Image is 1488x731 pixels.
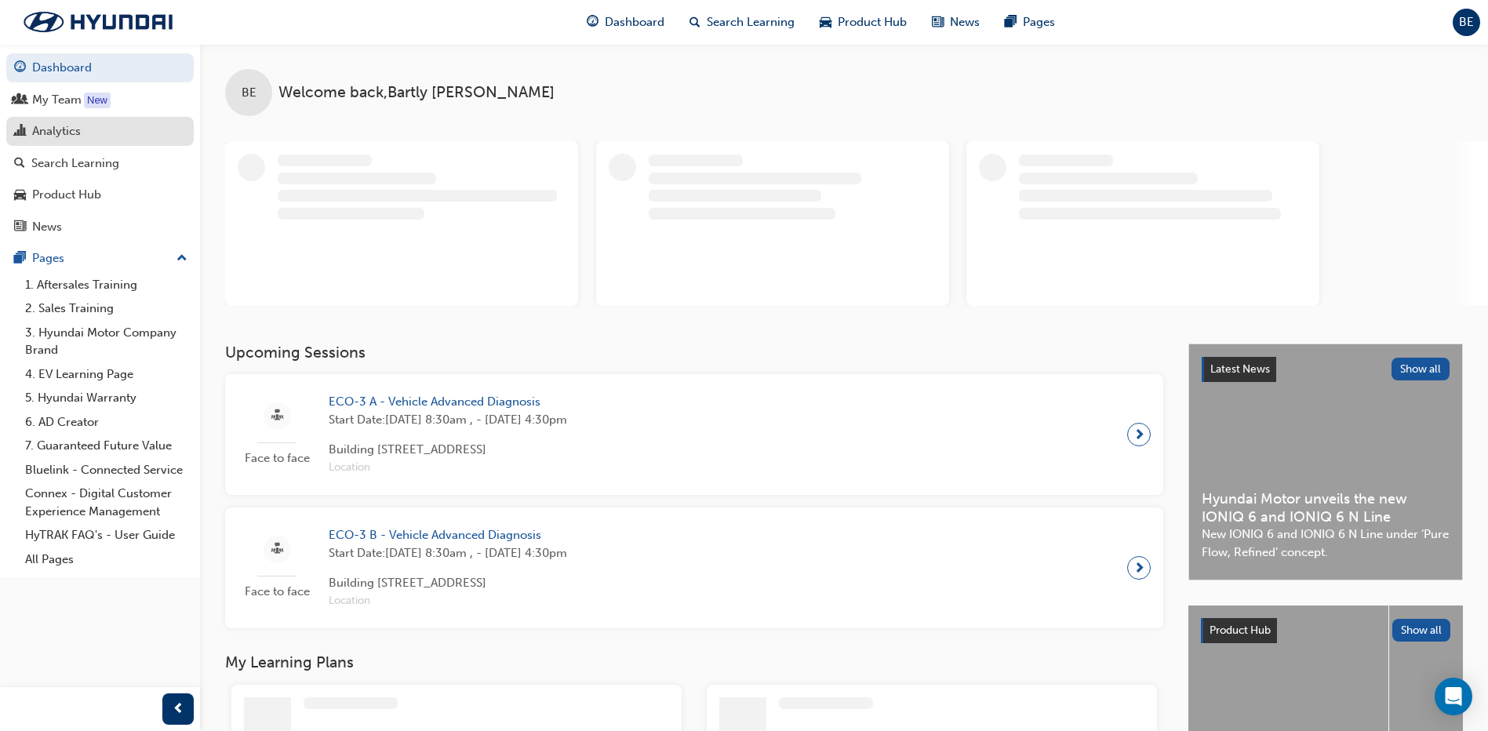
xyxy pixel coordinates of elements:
span: guage-icon [14,61,26,75]
a: pages-iconPages [992,6,1068,38]
div: Pages [32,249,64,267]
a: news-iconNews [919,6,992,38]
a: Face to faceECO-3 B - Vehicle Advanced DiagnosisStart Date:[DATE] 8:30am , - [DATE] 4:30pmBuildin... [238,520,1151,616]
button: Pages [6,244,194,273]
span: Search Learning [707,13,795,31]
a: HyTRAK FAQ's - User Guide [19,523,194,547]
span: next-icon [1133,424,1145,446]
span: Dashboard [605,13,664,31]
a: Search Learning [6,149,194,178]
a: 7. Guaranteed Future Value [19,434,194,458]
span: ECO-3 A - Vehicle Advanced Diagnosis [329,393,567,411]
span: Latest News [1210,362,1270,376]
button: BE [1453,9,1480,36]
img: Trak [8,5,188,38]
a: 2. Sales Training [19,296,194,321]
a: 5. Hyundai Warranty [19,386,194,410]
span: pages-icon [14,252,26,266]
span: Pages [1023,13,1055,31]
a: Bluelink - Connected Service [19,458,194,482]
div: Tooltip anchor [84,93,111,108]
h3: My Learning Plans [225,653,1163,671]
span: Product Hub [1210,624,1271,637]
span: search-icon [689,13,700,32]
a: Face to faceECO-3 A - Vehicle Advanced DiagnosisStart Date:[DATE] 8:30am , - [DATE] 4:30pmBuildin... [238,387,1151,482]
span: New IONIQ 6 and IONIQ 6 N Line under ‘Pure Flow, Refined’ concept. [1202,526,1450,561]
a: car-iconProduct Hub [807,6,919,38]
a: Latest NewsShow all [1202,357,1450,382]
span: up-icon [176,249,187,269]
div: Analytics [32,122,81,140]
div: My Team [32,91,82,109]
span: Start Date: [DATE] 8:30am , - [DATE] 4:30pm [329,544,567,562]
a: All Pages [19,547,194,572]
a: 4. EV Learning Page [19,362,194,387]
span: prev-icon [173,700,184,719]
a: Latest NewsShow allHyundai Motor unveils the new IONIQ 6 and IONIQ 6 N LineNew IONIQ 6 and IONIQ ... [1188,344,1463,580]
span: chart-icon [14,125,26,139]
span: car-icon [14,188,26,202]
a: 1. Aftersales Training [19,273,194,297]
span: Product Hub [838,13,907,31]
a: Product HubShow all [1201,618,1450,643]
a: News [6,213,194,242]
span: sessionType_FACE_TO_FACE-icon [271,406,283,426]
div: Product Hub [32,186,101,204]
span: news-icon [932,13,944,32]
span: Building [STREET_ADDRESS] [329,574,567,592]
span: BE [1459,13,1474,31]
span: people-icon [14,93,26,107]
div: Search Learning [31,155,119,173]
a: Product Hub [6,180,194,209]
button: DashboardMy TeamAnalyticsSearch LearningProduct HubNews [6,50,194,244]
span: news-icon [14,220,26,235]
div: News [32,218,62,236]
a: Connex - Digital Customer Experience Management [19,482,194,523]
span: Welcome back , Bartly [PERSON_NAME] [278,84,555,102]
span: Hyundai Motor unveils the new IONIQ 6 and IONIQ 6 N Line [1202,490,1450,526]
span: News [950,13,980,31]
span: car-icon [820,13,831,32]
span: guage-icon [587,13,598,32]
span: BE [242,84,256,102]
span: ECO-3 B - Vehicle Advanced Diagnosis [329,526,567,544]
button: Show all [1392,619,1451,642]
span: Face to face [238,583,316,601]
span: Building [STREET_ADDRESS] [329,441,567,459]
a: Dashboard [6,53,194,82]
div: Open Intercom Messenger [1435,678,1472,715]
span: Start Date: [DATE] 8:30am , - [DATE] 4:30pm [329,411,567,429]
span: next-icon [1133,557,1145,579]
span: Face to face [238,449,316,467]
h3: Upcoming Sessions [225,344,1163,362]
span: Location [329,592,567,610]
a: guage-iconDashboard [574,6,677,38]
a: My Team [6,85,194,115]
button: Show all [1392,358,1450,380]
a: search-iconSearch Learning [677,6,807,38]
span: Location [329,459,567,477]
a: 6. AD Creator [19,410,194,435]
span: pages-icon [1005,13,1017,32]
a: 3. Hyundai Motor Company Brand [19,321,194,362]
span: sessionType_FACE_TO_FACE-icon [271,540,283,559]
a: Analytics [6,117,194,146]
span: search-icon [14,157,25,171]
